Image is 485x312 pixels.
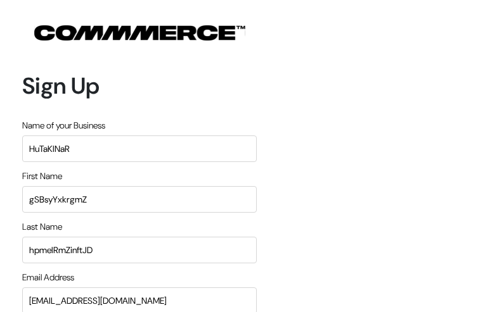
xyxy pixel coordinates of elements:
label: Email Address [22,271,74,284]
label: Name of your Business [22,119,105,132]
label: Last Name [22,220,62,234]
img: COMMMERCE [34,25,245,41]
label: First Name [22,170,62,183]
h1: Sign Up [22,72,257,99]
